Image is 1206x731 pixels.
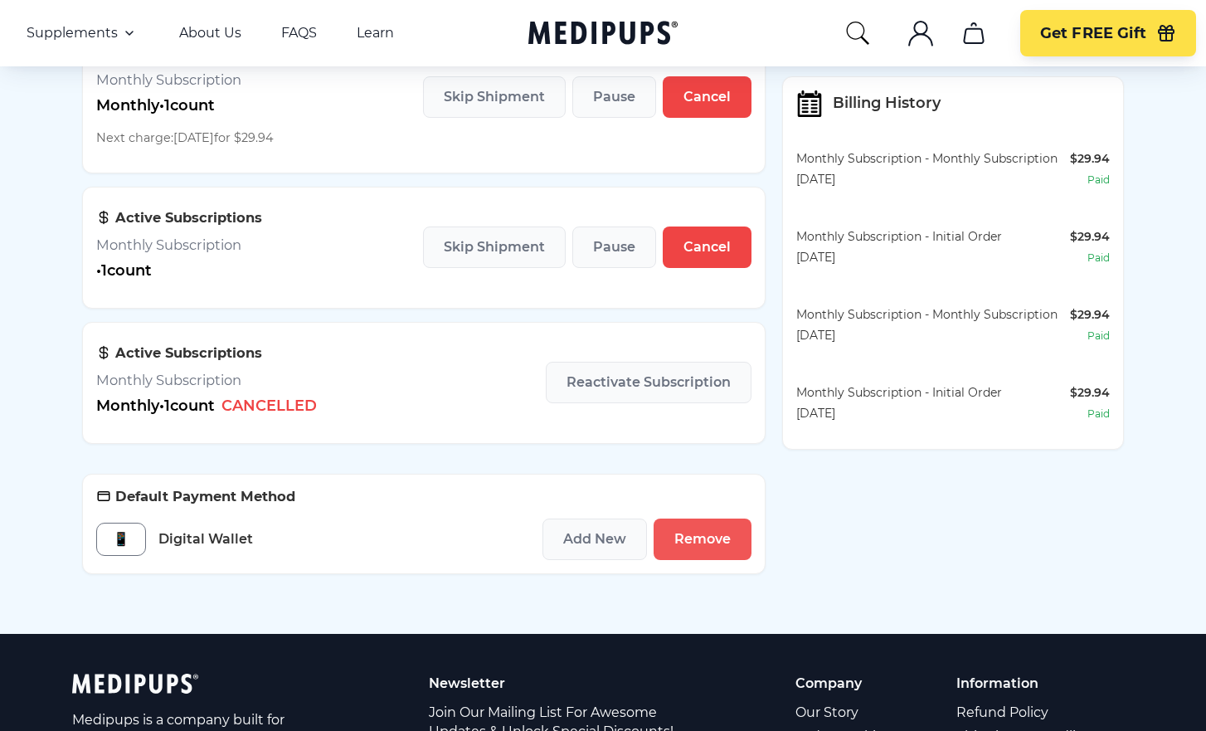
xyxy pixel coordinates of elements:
span: Skip Shipment [444,239,545,256]
h3: Monthly Subscription [96,236,262,254]
div: $29.94 [1070,384,1110,402]
div: Monthly Subscription - Monthly Subscription [796,306,1070,324]
button: Cancel [663,76,751,118]
button: Remove [654,519,751,560]
button: Skip Shipment [423,227,566,268]
span: CANCELLED [221,397,317,415]
span: Reactivate Subscription [567,374,731,391]
span: Digital Wallet [158,530,253,548]
div: $29.94 [1070,228,1110,246]
button: Skip Shipment [423,76,566,118]
p: Monthly • 1 count [96,397,317,415]
span: Cancel [683,239,731,256]
button: Add New [542,519,647,560]
span: Pause [593,89,635,105]
h3: Billing History [833,95,941,112]
span: Remove [674,531,731,548]
div: $29.94 [1070,150,1110,168]
button: Cancel [663,227,751,268]
div: 📱 [96,523,146,556]
div: paid [1087,327,1110,344]
div: [DATE] [796,171,1070,188]
button: search [844,20,871,46]
a: About Us [179,25,241,41]
div: Monthly Subscription - Initial Order [796,384,1070,402]
span: Skip Shipment [444,89,545,105]
h3: Monthly Subscription [96,372,317,389]
h3: Active Subscriptions [96,209,262,227]
p: Newsletter [429,674,678,693]
a: Medipups [528,17,678,51]
p: Next charge: [DATE] for $29.94 [96,129,274,147]
button: Reactivate Subscription [546,362,751,403]
h3: Monthly Subscription [96,71,274,89]
div: [DATE] [796,327,1070,344]
span: Supplements [27,25,118,41]
span: Get FREE Gift [1040,24,1146,43]
a: FAQS [281,25,317,41]
a: Our Story [795,700,897,724]
span: Add New [563,531,626,548]
div: Monthly Subscription - Monthly Subscription [796,150,1070,168]
h3: Active Subscriptions [96,344,317,362]
button: cart [954,13,994,53]
span: Cancel [683,89,731,105]
div: [DATE] [796,249,1070,266]
p: Information [956,674,1097,693]
p: Company [795,674,897,693]
div: paid [1087,405,1110,422]
div: Monthly Subscription - Initial Order [796,228,1070,246]
div: paid [1087,249,1110,266]
div: [DATE] [796,405,1070,422]
button: Pause [572,76,656,118]
div: paid [1087,171,1110,188]
p: Monthly • 1 count [96,97,274,115]
button: Supplements [27,23,139,43]
p: • 1 count [96,262,262,280]
button: Get FREE Gift [1020,10,1196,56]
a: Refund Policy [956,700,1097,724]
button: Pause [572,227,656,268]
span: Pause [593,239,635,256]
h3: Default Payment Method [96,488,751,505]
div: $29.94 [1070,306,1110,324]
a: Learn [357,25,394,41]
button: account [901,13,941,53]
